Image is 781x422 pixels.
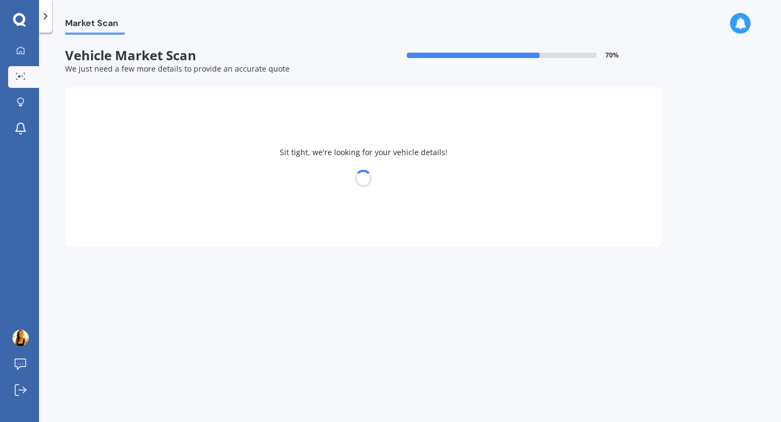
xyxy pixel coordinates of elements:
[65,18,125,33] span: Market Scan
[65,87,662,246] div: Sit tight, we're looking for your vehicle details!
[65,63,290,74] span: We just need a few more details to provide an accurate quote
[12,330,29,346] img: ACg8ocIxh--O0RlA5yZWET6JqixzoLAkn-i_dOL3dYzBKTIOoRFWcUU=s96-c
[605,52,619,59] span: 70 %
[65,48,363,63] span: Vehicle Market Scan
